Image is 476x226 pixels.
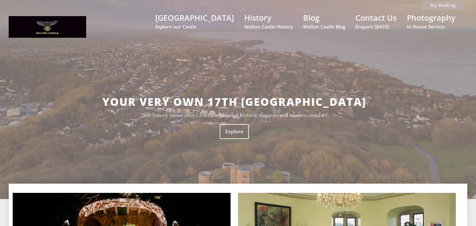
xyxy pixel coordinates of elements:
[355,12,397,30] a: Contact UsEnquire [DATE]
[155,24,234,30] small: Explore our Castle
[244,12,293,30] a: HistoryWalton Castle History
[303,24,345,30] small: Walton Castle Blog
[407,12,455,30] a: PhotographyIn House Service
[155,12,234,30] a: [GEOGRAPHIC_DATA]Explore our Castle
[244,24,293,30] small: Walton Castle History
[9,16,86,38] img: Walton Castle
[422,1,464,10] a: My Booking
[407,24,455,30] small: In House Service
[54,112,415,119] p: This luxury venue offers a unique blend of historic elegance and modern comfort
[54,94,415,109] h2: Your very own 17th [GEOGRAPHIC_DATA]
[303,12,345,30] a: BlogWalton Castle Blog
[355,24,397,30] small: Enquire [DATE]
[220,124,249,139] a: Explore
